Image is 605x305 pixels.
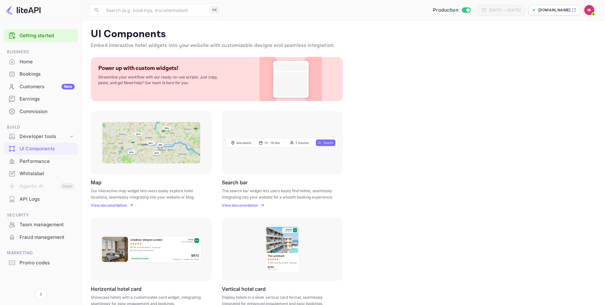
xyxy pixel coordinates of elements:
div: Commission [20,108,75,115]
div: Fraud management [20,234,75,241]
div: CustomersNew [4,81,78,93]
div: Home [20,58,75,66]
img: LiteAPI logo [5,5,41,15]
p: UI Components [91,28,596,41]
div: API Logs [20,196,75,203]
p: Vertical hotel card [222,286,266,292]
div: Home [4,56,78,68]
div: Team management [20,221,75,228]
img: Search Frame [226,138,338,148]
div: Performance [4,155,78,168]
a: Promo codes [4,257,78,268]
a: CustomersNew [4,81,78,92]
div: ⌘K [210,6,219,14]
p: Search bar [222,179,248,185]
div: Developer tools [4,131,78,142]
p: Streamline your workflow with our ready-to-use scripts. Just copy, paste, and go! Need help? Our ... [98,74,224,86]
a: API Logs [4,193,78,205]
p: Power up with custom widgets! [98,65,178,72]
a: Whitelabel [4,168,78,179]
span: Production [433,7,458,14]
p: Horizontal hotel card [91,286,141,292]
div: UI Components [4,143,78,155]
p: The search bar widget lets users easily find hotels, seamlessly integrating into your website for... [222,188,335,199]
div: Customers [20,83,75,90]
div: New [61,84,75,89]
p: Embed interactive hotel widgets into your website with customizable designs and seamless integrat... [91,42,596,49]
div: [DATE] — [DATE] [489,7,521,13]
span: Business [4,49,78,55]
a: Fraud management [4,231,78,243]
div: Commission [4,106,78,118]
div: Team management [4,219,78,231]
button: Collapse navigation [35,289,47,300]
div: UI Components [20,145,75,152]
span: Marketing [4,250,78,256]
div: Developer tools [20,133,68,140]
p: View documentation [91,203,127,208]
input: Search (e.g. bookings, documentation) [102,4,207,16]
a: Home [4,56,78,67]
a: View documentation [222,203,260,208]
div: Getting started [4,29,78,42]
a: Bookings [4,68,78,80]
span: Security [4,212,78,219]
div: Promo codes [4,257,78,269]
p: Map [91,179,101,185]
a: Getting started [20,32,75,39]
span: Build [4,124,78,131]
a: Team management [4,219,78,230]
p: [DOMAIN_NAME] [538,7,570,13]
div: Switch to Sandbox mode [430,7,473,14]
div: Earnings [20,95,75,103]
img: Map Frame [102,122,200,164]
div: Bookings [20,71,75,78]
img: Idan Solimani [584,5,594,15]
img: Custom Widget PNG [265,57,316,101]
img: Vertical hotel card Frame [265,226,300,273]
div: Performance [20,158,75,165]
div: Promo codes [20,259,75,267]
p: Our interactive map widget lets users easily explore hotel locations, seamlessly integrating into... [91,188,204,199]
div: Whitelabel [4,168,78,180]
img: Horizontal hotel card Frame [101,235,202,263]
a: Performance [4,155,78,167]
a: View documentation [91,203,129,208]
p: View documentation [222,203,258,208]
a: UI Components [4,143,78,154]
a: Earnings [4,93,78,105]
div: Whitelabel [20,170,75,177]
a: Commission [4,106,78,117]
